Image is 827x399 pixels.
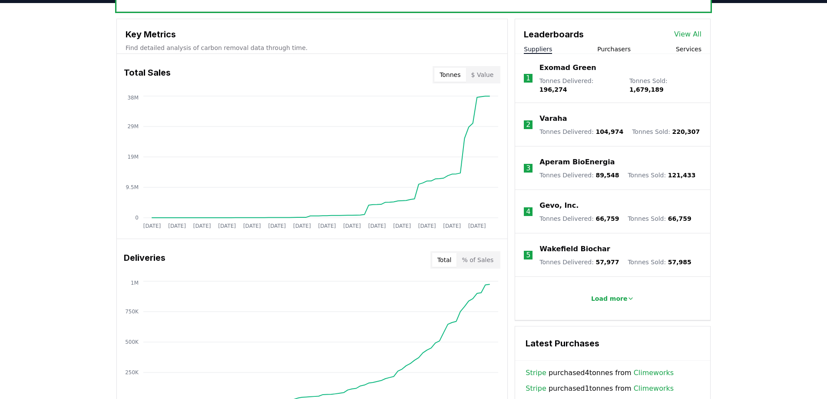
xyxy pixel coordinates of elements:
[524,45,552,53] button: Suppliers
[526,73,530,83] p: 1
[668,172,696,179] span: 121,433
[432,253,457,267] button: Total
[318,223,336,229] tspan: [DATE]
[126,28,499,41] h3: Key Metrics
[524,28,584,41] h3: Leaderboards
[591,294,628,303] p: Load more
[457,253,499,267] button: % of Sales
[595,215,619,222] span: 66,759
[634,383,674,394] a: Climeworks
[672,128,700,135] span: 220,307
[526,368,674,378] span: purchased 4 tonnes from
[135,215,139,221] tspan: 0
[539,200,579,211] a: Gevo, Inc.
[126,43,499,52] p: Find detailed analysis of carbon removal data through time.
[674,29,701,40] a: View All
[539,171,619,180] p: Tonnes Delivered :
[127,154,139,160] tspan: 19M
[343,223,361,229] tspan: [DATE]
[434,68,466,82] button: Tonnes
[668,215,691,222] span: 66,759
[131,280,139,286] tspan: 1M
[628,214,691,223] p: Tonnes Sold :
[468,223,486,229] tspan: [DATE]
[125,339,139,345] tspan: 500K
[168,223,186,229] tspan: [DATE]
[628,258,691,266] p: Tonnes Sold :
[597,45,631,53] button: Purchasers
[526,383,546,394] a: Stripe
[526,337,700,350] h3: Latest Purchases
[629,76,701,94] p: Tonnes Sold :
[539,76,621,94] p: Tonnes Delivered :
[595,259,619,266] span: 57,977
[243,223,261,229] tspan: [DATE]
[629,86,664,93] span: 1,679,189
[526,206,530,217] p: 4
[539,127,623,136] p: Tonnes Delivered :
[539,244,610,254] a: Wakefield Biochar
[268,223,286,229] tspan: [DATE]
[526,163,530,173] p: 3
[127,123,139,130] tspan: 29M
[393,223,411,229] tspan: [DATE]
[124,66,171,83] h3: Total Sales
[466,68,499,82] button: $ Value
[293,223,311,229] tspan: [DATE]
[368,223,386,229] tspan: [DATE]
[418,223,436,229] tspan: [DATE]
[443,223,461,229] tspan: [DATE]
[125,309,139,315] tspan: 750K
[676,45,701,53] button: Services
[526,250,530,260] p: 5
[193,223,211,229] tspan: [DATE]
[595,128,623,135] span: 104,974
[127,95,139,101] tspan: 38M
[125,369,139,376] tspan: 250K
[539,258,619,266] p: Tonnes Delivered :
[539,113,567,124] a: Varaha
[539,86,567,93] span: 196,274
[124,251,165,269] h3: Deliveries
[526,120,530,130] p: 2
[143,223,161,229] tspan: [DATE]
[668,259,691,266] span: 57,985
[126,184,139,190] tspan: 9.5M
[628,171,695,180] p: Tonnes Sold :
[526,368,546,378] a: Stripe
[539,214,619,223] p: Tonnes Delivered :
[539,63,596,73] a: Exomad Green
[584,290,642,307] button: Load more
[634,368,674,378] a: Climeworks
[539,157,615,167] a: Aperam BioEnergia
[595,172,619,179] span: 89,548
[218,223,236,229] tspan: [DATE]
[632,127,700,136] p: Tonnes Sold :
[526,383,674,394] span: purchased 1 tonnes from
